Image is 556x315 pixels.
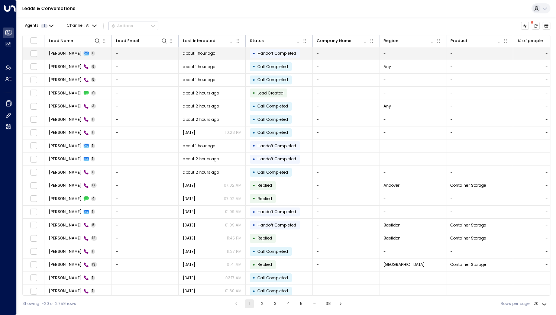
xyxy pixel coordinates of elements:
[30,116,37,123] span: Toggle select row
[183,90,219,96] span: about 2 hours ago
[91,51,95,56] span: 1
[245,299,254,308] button: page 1
[258,288,288,294] span: Call Completed
[30,50,37,57] span: Toggle select row
[253,62,255,71] div: •
[379,192,446,205] td: -
[30,90,37,97] span: Toggle select row
[91,77,96,82] span: 5
[546,90,548,96] div: -
[546,170,548,175] div: -
[111,23,133,29] div: Actions
[108,22,158,30] div: Button group with a nested menu
[30,274,37,282] span: Toggle select row
[30,208,37,215] span: Toggle select row
[258,249,288,254] span: Call Completed
[253,128,255,138] div: •
[450,222,486,228] span: Container Storage
[30,129,37,136] span: Toggle select row
[91,289,95,293] span: 1
[112,87,179,100] td: -
[49,64,81,70] span: Emily Watson
[384,38,398,44] div: Region
[384,103,391,109] span: Any
[546,262,548,267] div: -
[450,235,486,241] span: Container Storage
[225,288,242,294] p: 01:30 AM
[253,247,255,256] div: •
[446,245,513,258] td: -
[91,223,96,228] span: 5
[258,235,272,241] span: Replied
[253,102,255,111] div: •
[49,183,81,188] span: John Araki
[258,103,288,109] span: Call Completed
[313,100,379,113] td: -
[112,271,179,285] td: -
[49,103,81,109] span: Emily Watson
[112,153,179,166] td: -
[41,24,48,28] span: 1
[258,262,272,267] span: Replied
[49,143,81,149] span: Emily
[49,235,81,241] span: John Araki
[183,262,195,267] span: Aug 11, 2025
[379,153,446,166] td: -
[49,262,81,267] span: John Araki
[91,249,95,254] span: 1
[313,47,379,60] td: -
[183,130,195,135] span: Aug 07, 2025
[30,76,37,83] span: Toggle select row
[384,235,401,241] span: Basildon
[183,249,195,254] span: Aug 19, 2025
[112,47,179,60] td: -
[379,206,446,219] td: -
[112,232,179,245] td: -
[313,153,379,166] td: -
[65,22,99,30] button: Channel:All
[546,103,548,109] div: -
[116,38,139,44] div: Lead Email
[49,196,81,202] span: John Araki
[253,234,255,243] div: •
[250,37,302,44] div: Status
[313,192,379,205] td: -
[112,206,179,219] td: -
[91,117,95,122] span: 1
[313,232,379,245] td: -
[112,258,179,271] td: -
[384,64,391,70] span: Any
[112,245,179,258] td: -
[49,117,81,122] span: Emily Watson
[91,196,96,201] span: 4
[253,207,255,217] div: •
[183,275,195,281] span: Aug 07, 2025
[86,23,91,28] span: All
[384,37,436,44] div: Region
[313,206,379,219] td: -
[183,37,235,44] div: Last Interacted
[30,155,37,163] span: Toggle select row
[183,51,215,56] span: about 1 hour ago
[183,288,195,294] span: Aug 07, 2025
[450,183,486,188] span: Container Storage
[253,154,255,164] div: •
[112,126,179,139] td: -
[183,64,215,70] span: about 1 hour ago
[49,90,81,96] span: Emily Watson
[546,130,548,135] div: -
[183,235,195,241] span: Aug 19, 2025
[379,74,446,87] td: -
[253,181,255,190] div: •
[546,196,548,202] div: -
[313,126,379,139] td: -
[313,179,379,192] td: -
[446,206,513,219] td: -
[224,196,242,202] p: 07:02 AM
[49,170,81,175] span: John Araki
[108,22,158,30] button: Actions
[532,22,540,30] span: There are new threads available. Refresh the grid to view the latest updates.
[546,222,548,228] div: -
[379,113,446,126] td: -
[258,275,288,281] span: Call Completed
